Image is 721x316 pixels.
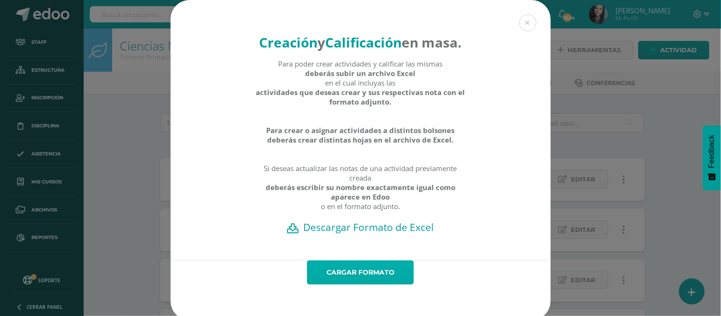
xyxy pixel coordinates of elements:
[255,87,466,106] strong: actividades que deseas crear y sus respectivas nota con el formato adjunto.
[318,33,326,51] strong: y
[306,68,416,78] strong: deberás subir un archivo Excel
[255,125,466,144] strong: Para crear o asignar actividades a distintos bolsones deberás crear distintas hojas en el archivo...
[187,220,534,234] a: Descargar Formato de Excel
[703,125,721,190] button: Feedback - Mostrar encuesta
[326,33,402,51] strong: Calificación
[519,14,537,31] button: Close (Esc)
[255,182,466,201] strong: deberás escribir su nombre exactamente igual como aparece en Edoo
[255,33,466,51] h4: en masa.
[708,135,716,168] span: Feedback
[260,33,318,51] strong: Creación
[307,260,414,285] a: Cargar formato
[255,59,466,220] div: Para poder crear actividades y calificar las mismas en el cual incluyas las Si deseas actualizar ...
